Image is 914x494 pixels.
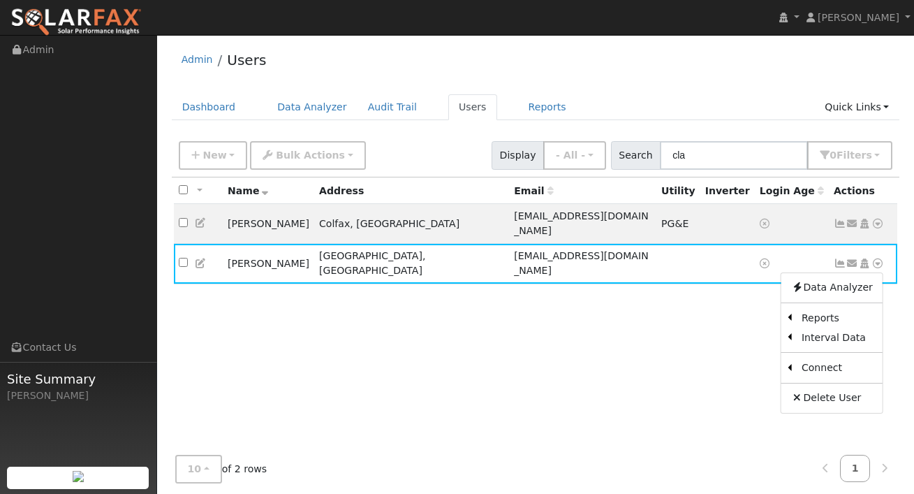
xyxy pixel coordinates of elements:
span: Email [514,185,553,196]
a: Delete User [781,388,883,408]
a: Show Graph [834,218,846,229]
td: [GEOGRAPHIC_DATA], [GEOGRAPHIC_DATA] [314,244,509,284]
span: [PERSON_NAME] [818,12,899,23]
button: - All - [543,141,606,170]
a: Connect [792,358,883,378]
a: Users [448,94,497,120]
a: Edit User [195,258,207,269]
div: Inverter [705,184,750,198]
span: Site Summary [7,370,149,388]
span: [EMAIL_ADDRESS][DOMAIN_NAME] [514,210,648,236]
span: [EMAIL_ADDRESS][DOMAIN_NAME] [514,250,648,276]
span: Days since last login [760,185,824,196]
input: Search [660,141,808,170]
span: PG&E [661,218,688,229]
a: Users [227,52,266,68]
img: SolarFax [10,8,142,37]
a: Interval Data [792,328,883,347]
td: Colfax, [GEOGRAPHIC_DATA] [314,204,509,244]
a: Reports [792,308,883,328]
a: Admin [182,54,213,65]
a: Dashboard [172,94,246,120]
div: Utility [661,184,695,198]
img: retrieve [73,471,84,482]
a: Claudiavpa1@yahoo.com [846,256,859,271]
span: of 2 rows [175,455,267,484]
a: No login access [760,258,772,269]
span: s [866,150,871,161]
a: Edit User [195,217,207,228]
div: [PERSON_NAME] [7,388,149,403]
a: Other actions [871,256,884,271]
a: Quick Links [814,94,899,120]
span: Bulk Actions [276,150,345,161]
a: Data Analyzer [781,278,883,298]
a: Other actions [871,217,884,231]
span: New [202,150,226,161]
button: 0Filters [807,141,892,170]
a: No login access [760,218,772,229]
div: Actions [834,184,892,198]
span: 10 [188,463,202,474]
div: Address [319,184,504,198]
a: Login As [858,258,871,269]
td: [PERSON_NAME] [223,204,314,244]
a: Login As [858,218,871,229]
a: AronMclain@gmail.com [846,217,859,231]
a: Not connected [834,258,846,269]
a: Data Analyzer [267,94,358,120]
td: [PERSON_NAME] [223,244,314,284]
span: Search [611,141,661,170]
button: New [179,141,248,170]
span: Filter [836,150,872,161]
span: Name [228,185,269,196]
span: Display [492,141,544,170]
a: Audit Trail [358,94,427,120]
button: 10 [175,455,222,484]
a: Reports [518,94,577,120]
a: 1 [840,455,871,482]
button: Bulk Actions [250,141,365,170]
